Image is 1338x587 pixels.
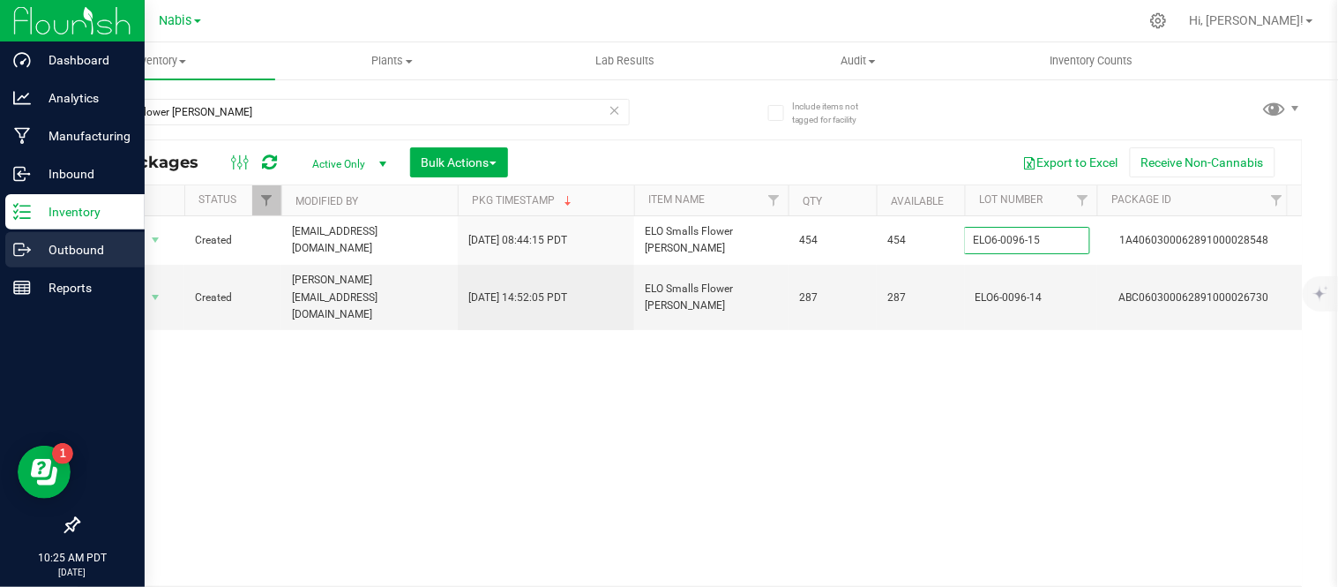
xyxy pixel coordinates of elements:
[292,223,447,257] span: [EMAIL_ADDRESS][DOMAIN_NAME]
[31,239,137,260] p: Outbound
[609,99,621,122] span: Clear
[18,446,71,499] iframe: Resource center
[276,53,507,69] span: Plants
[145,285,167,310] span: select
[13,127,31,145] inline-svg: Manufacturing
[1027,53,1157,69] span: Inventory Counts
[1190,13,1304,27] span: Hi, [PERSON_NAME]!
[799,290,866,306] span: 287
[743,53,974,69] span: Audit
[799,232,866,249] span: 454
[8,566,137,579] p: [DATE]
[645,281,778,314] span: ELO Smalls Flower [PERSON_NAME]
[31,277,137,298] p: Reports
[13,241,31,259] inline-svg: Outbound
[648,193,705,206] a: Item Name
[52,443,73,464] iframe: Resource center unread badge
[410,147,508,177] button: Bulk Actions
[42,53,275,69] span: Inventory
[572,53,679,69] span: Lab Results
[759,185,789,215] a: Filter
[468,232,567,249] span: [DATE] 08:44:15 PDT
[422,155,497,169] span: Bulk Actions
[295,195,358,207] a: Modified By
[42,42,275,79] a: Inventory
[645,223,778,257] span: ELO Smalls Flower [PERSON_NAME]
[975,290,1087,306] span: ELO6-0096-14
[92,153,216,172] span: All Packages
[31,125,137,147] p: Manufacturing
[195,232,271,249] span: Created
[160,13,192,28] span: Nabis
[195,290,271,306] span: Created
[31,49,137,71] p: Dashboard
[509,42,742,79] a: Lab Results
[31,87,137,109] p: Analytics
[13,89,31,107] inline-svg: Analytics
[13,51,31,69] inline-svg: Dashboard
[1068,185,1097,215] a: Filter
[13,279,31,297] inline-svg: Reports
[792,100,880,126] span: Include items not tagged for facility
[275,42,508,79] a: Plants
[1262,185,1291,215] a: Filter
[8,550,137,566] p: 10:25 AM PDT
[78,99,630,125] input: Search Package ID, Item Name, SKU, Lot or Part Number...
[887,232,954,249] span: 454
[742,42,975,79] a: Audit
[1147,12,1170,29] div: Manage settings
[964,227,1090,254] input: lot_number
[1095,232,1294,249] div: 1A4060300062891000028548
[292,272,447,323] span: [PERSON_NAME][EMAIL_ADDRESS][DOMAIN_NAME]
[803,195,822,207] a: Qty
[468,290,567,306] span: [DATE] 14:52:05 PDT
[472,194,575,207] a: Pkg Timestamp
[13,203,31,221] inline-svg: Inventory
[975,42,1208,79] a: Inventory Counts
[1095,290,1294,306] div: ABC060300062891000026730
[1012,147,1130,177] button: Export to Excel
[1111,193,1171,206] a: Package ID
[13,165,31,183] inline-svg: Inbound
[252,185,281,215] a: Filter
[145,228,167,252] span: select
[198,193,236,206] a: Status
[979,193,1043,206] a: Lot Number
[31,201,137,222] p: Inventory
[1130,147,1275,177] button: Receive Non-Cannabis
[891,195,944,207] a: Available
[31,163,137,184] p: Inbound
[887,290,954,306] span: 287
